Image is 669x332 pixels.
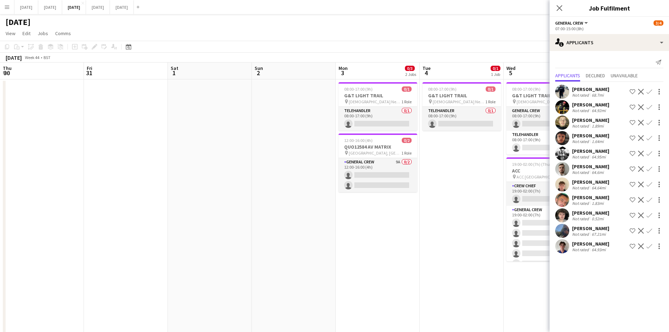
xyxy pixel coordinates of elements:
span: 08:00-17:00 (9h) [512,86,540,92]
div: Applicants [550,34,669,51]
div: Not rated [572,108,590,113]
span: Applicants [555,73,580,78]
span: 1 Role [485,99,496,104]
span: 2 [254,69,263,77]
a: View [3,29,18,38]
app-card-role: General Crew0/108:00-17:00 (9h) [506,107,585,131]
span: 0/2 [402,138,412,143]
div: [PERSON_NAME] [572,132,609,139]
div: 1.64mi [590,139,605,144]
span: Wed [506,65,516,71]
div: Not rated [572,170,590,175]
div: Not rated [572,92,590,98]
span: 30 [2,69,12,77]
button: [DATE] [38,0,62,14]
div: [PERSON_NAME] [572,86,609,92]
app-card-role: General Crew9A0/212:00-16:00 (4h) [339,158,417,192]
div: Not rated [572,185,590,190]
div: [PERSON_NAME] [572,163,609,170]
button: [DATE] [86,0,110,14]
h3: G&T LIGHT TRAIL [339,92,417,99]
span: [DEMOGRAPHIC_DATA] Newsam, [DEMOGRAPHIC_DATA][GEOGRAPHIC_DATA], [GEOGRAPHIC_DATA] [349,99,401,104]
button: General Crew [555,20,589,26]
span: 4 [421,69,431,77]
button: [DATE] [110,0,134,14]
app-card-role: Crew Chief0/119:00-02:00 (7h) [506,182,585,206]
app-job-card: 12:00-16:00 (4h)0/2QUO12584 AV MATRIX [GEOGRAPHIC_DATA], [GEOGRAPHIC_DATA], [GEOGRAPHIC_DATA]1 Ro... [339,134,417,192]
span: 0/1 [402,86,412,92]
span: Comms [55,30,71,37]
span: 12:00-16:00 (4h) [344,138,373,143]
div: [PERSON_NAME] [572,210,609,216]
div: 67.21mi [590,232,607,237]
span: View [6,30,15,37]
div: 08:00-17:00 (9h)0/2G&T LIGHT TRAIL [DEMOGRAPHIC_DATA] Newsam, [DEMOGRAPHIC_DATA][GEOGRAPHIC_DATA]... [506,82,585,155]
div: 64.93mi [590,247,607,252]
span: Sun [255,65,263,71]
h3: G&T LIGHT TRAIL [506,92,585,99]
span: Sat [171,65,178,71]
div: Not rated [572,154,590,160]
div: 64.64mi [590,185,607,190]
div: 2 Jobs [405,72,416,77]
span: ACC [GEOGRAPHIC_DATA], [GEOGRAPHIC_DATA], [GEOGRAPHIC_DATA], [GEOGRAPHIC_DATA] [517,174,568,180]
h1: [DATE] [6,17,31,27]
a: Comms [52,29,74,38]
h3: G&T LIGHT TRAIL [422,92,501,99]
div: Not rated [572,232,590,237]
h3: ACC [506,168,585,174]
app-card-role: TELEHANDLER0/108:00-17:00 (9h) [506,131,585,155]
div: 1 Job [491,72,500,77]
div: Not rated [572,123,590,129]
span: [GEOGRAPHIC_DATA], [GEOGRAPHIC_DATA], [GEOGRAPHIC_DATA] [349,150,401,156]
span: Jobs [38,30,48,37]
button: [DATE] [62,0,86,14]
span: General Crew [555,20,583,26]
div: 68.7mi [590,92,605,98]
span: Week 44 [23,55,41,60]
div: 64.92mi [590,108,607,113]
span: 31 [86,69,92,77]
a: Edit [20,29,33,38]
app-job-card: 08:00-17:00 (9h)0/1G&T LIGHT TRAIL [DEMOGRAPHIC_DATA] Newsam, [DEMOGRAPHIC_DATA][GEOGRAPHIC_DATA]... [422,82,501,131]
div: [PERSON_NAME] [572,117,609,123]
span: 08:00-17:00 (9h) [428,86,457,92]
h3: Job Fulfilment [550,4,669,13]
span: 0/1 [491,66,500,71]
span: 1 [170,69,178,77]
div: Not rated [572,247,590,252]
span: 3/4 [654,20,663,26]
span: 1 Role [401,150,412,156]
app-card-role: General Crew6A0/519:00-02:00 (7h) [506,206,585,271]
span: Declined [586,73,605,78]
span: Unavailable [611,73,638,78]
span: 5 [505,69,516,77]
app-job-card: 19:00-02:00 (7h) (Thu)0/6ACC ACC [GEOGRAPHIC_DATA], [GEOGRAPHIC_DATA], [GEOGRAPHIC_DATA], [GEOGRA... [506,157,585,261]
span: Edit [22,30,31,37]
div: 1.89mi [590,123,605,129]
div: 0.52mi [590,216,605,221]
h3: QUO12584 AV MATRIX [339,144,417,150]
span: 0/1 [486,86,496,92]
span: [DEMOGRAPHIC_DATA] Newsam, [DEMOGRAPHIC_DATA][GEOGRAPHIC_DATA], [GEOGRAPHIC_DATA] [517,99,568,104]
div: [PERSON_NAME] [572,225,609,232]
div: [DATE] [6,54,22,61]
div: [PERSON_NAME] [572,194,609,201]
span: Tue [422,65,431,71]
span: 19:00-02:00 (7h) (Thu) [512,162,551,167]
span: Fri [87,65,92,71]
div: [PERSON_NAME] [572,179,609,185]
div: Not rated [572,201,590,206]
span: 0/3 [405,66,415,71]
div: Not rated [572,216,590,221]
app-job-card: 08:00-17:00 (9h)0/1G&T LIGHT TRAIL [DEMOGRAPHIC_DATA] Newsam, [DEMOGRAPHIC_DATA][GEOGRAPHIC_DATA]... [339,82,417,131]
div: 64.6mi [590,170,605,175]
button: [DATE] [14,0,38,14]
span: [DEMOGRAPHIC_DATA] Newsam, [DEMOGRAPHIC_DATA][GEOGRAPHIC_DATA], [GEOGRAPHIC_DATA] [433,99,485,104]
div: 07:00-15:00 (8h) [555,26,663,31]
div: BST [44,55,51,60]
app-card-role: TELEHANDLER0/108:00-17:00 (9h) [339,107,417,131]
